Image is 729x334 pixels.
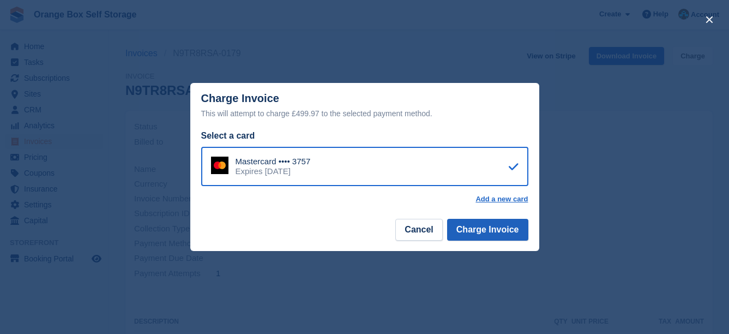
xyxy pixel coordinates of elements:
[701,11,718,28] button: close
[211,157,228,174] img: Mastercard Logo
[236,157,311,166] div: Mastercard •••• 3757
[395,219,442,241] button: Cancel
[201,129,528,142] div: Select a card
[447,219,528,241] button: Charge Invoice
[201,92,528,120] div: Charge Invoice
[201,107,528,120] div: This will attempt to charge £499.97 to the selected payment method.
[475,195,528,204] a: Add a new card
[236,166,311,176] div: Expires [DATE]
